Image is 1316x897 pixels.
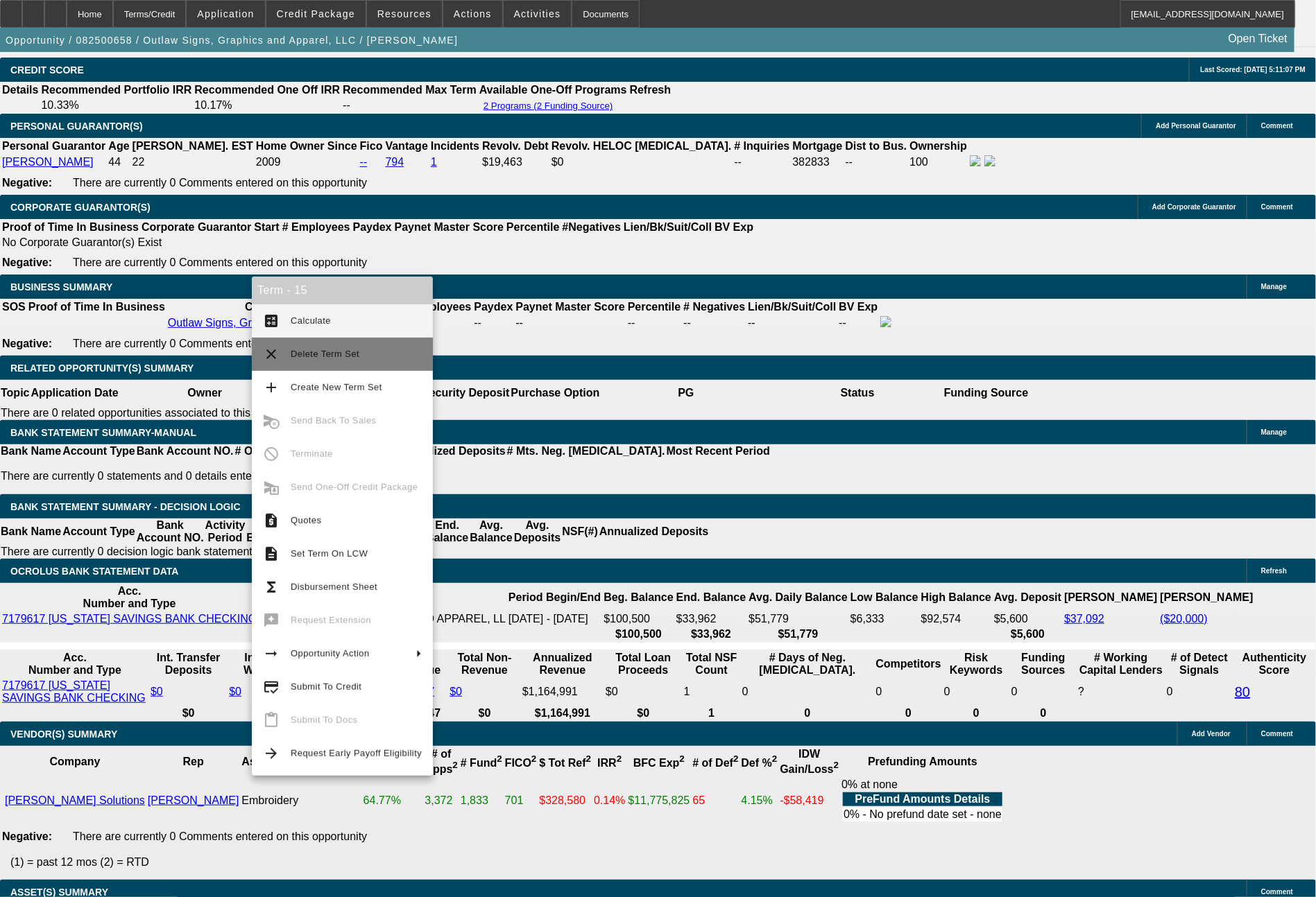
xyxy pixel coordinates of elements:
th: Beg. Balance [246,519,289,545]
span: Disbursement Sheet [291,582,377,592]
th: NSF(#) [561,519,599,545]
b: # of Apps [425,748,458,775]
span: Calculate [291,315,331,326]
td: 0 [1166,679,1233,705]
span: Add Vendor [1192,730,1231,738]
b: Percentile [628,301,681,313]
mat-icon: calculate [263,313,280,329]
th: PG [600,380,771,406]
span: RELATED OPPORTUNITY(S) SUMMARY [10,363,194,374]
th: Owner [119,380,291,406]
td: -- [473,315,513,331]
sup: 2 [531,754,536,765]
sup: 2 [680,754,685,765]
sup: 2 [834,760,839,771]
a: 7179617 [US_STATE] SAVINGS BANK CHECKING [2,679,146,704]
b: Percentile [506,221,559,233]
th: 0 [875,706,942,720]
th: Recommended One Off IRR [194,83,341,97]
b: Lien/Bk/Suit/Coll [624,221,712,233]
b: # Inquiries [734,140,789,152]
span: Delete Term Set [291,349,359,359]
mat-icon: credit_score [263,679,280,695]
th: # Working Capital Lenders [1077,651,1165,677]
th: High Balance [921,584,992,611]
td: 4.15% [741,778,778,824]
td: 10.33% [40,98,192,112]
span: Activities [514,8,561,19]
td: -- [747,315,837,331]
b: PreFund Amounts Details [855,793,991,805]
span: There are currently 0 Comments entered on this opportunity [73,177,367,189]
th: Account Type [62,444,136,458]
td: 100 [909,155,968,170]
span: Refresh to pull Number of Working Capital Lenders [1078,686,1084,697]
td: $5,600 [993,612,1062,626]
th: Risk Keywords [943,651,1009,677]
td: 22 [132,155,254,170]
th: SOS [1,300,26,314]
sup: 2 [453,760,458,771]
th: [PERSON_NAME] [1063,584,1158,611]
th: Competitors [875,651,942,677]
th: Annualized Deposits [599,519,709,545]
a: $0 [450,686,462,697]
td: 0 [875,679,942,705]
span: Last Scored: [DATE] 5:11:07 PM [1200,66,1306,73]
th: End. Balance [676,584,746,611]
a: ($20,000) [1161,613,1208,625]
b: Revolv. HELOC [MEDICAL_DATA]. [552,140,732,152]
b: # Negatives [683,301,745,313]
a: [PERSON_NAME] [2,156,94,168]
th: Low Balance [850,584,919,611]
a: Outlaw Signs, Graphics and Apparel, LLC [168,317,373,329]
div: Term - 15 [252,277,433,304]
button: Application [187,1,264,27]
mat-icon: arrow_forward [263,745,280,762]
b: Revolv. Debt [482,140,549,152]
b: BV Exp [839,301,878,313]
th: $100,500 [603,627,674,641]
span: There are currently 0 Comments entered on this opportunity [73,338,367,349]
span: CREDIT SCORE [10,64,84,76]
td: 701 [504,778,538,824]
td: Embroidery [241,778,361,824]
th: Refresh [629,83,672,97]
td: 3,372 [425,778,459,824]
td: -- [845,155,908,170]
th: Beg. Balance [603,584,674,611]
b: #Negatives [563,221,622,233]
th: [PERSON_NAME] [1160,584,1254,611]
th: Bank Account NO. [136,519,205,545]
span: CORPORATE GUARANTOR(S) [10,202,151,213]
th: Available One-Off Programs [479,83,628,97]
a: Open Ticket [1223,27,1293,51]
th: Status [772,380,943,406]
sup: 2 [772,754,777,765]
mat-icon: clear [263,346,280,363]
td: 0.14% [593,778,626,824]
th: $33,962 [676,627,746,641]
button: Resources [367,1,442,27]
span: Actions [454,8,492,19]
td: -- [838,315,878,331]
a: 7179617 [US_STATE] SAVINGS BANK CHECKING [2,613,257,625]
th: Proof of Time In Business [1,220,139,234]
span: Opportunity / 082500658 / Outlaw Signs, Graphics and Apparel, LLC / [PERSON_NAME] [6,35,458,46]
div: -- [683,317,745,329]
th: Int. Transfer Deposits [150,651,227,677]
b: [PERSON_NAME]. EST [133,140,253,152]
b: Company [245,301,296,313]
th: Authenticity Score [1234,651,1315,677]
b: # Fund [461,757,502,769]
b: Lien/Bk/Suit/Coll [748,301,836,313]
img: linkedin-icon.png [984,155,995,166]
span: Manage [1261,428,1287,436]
th: Recommended Max Term [342,83,477,97]
b: IRR [597,757,622,769]
b: Negative: [2,338,52,349]
img: facebook-icon.png [970,155,981,166]
th: # Mts. Neg. [MEDICAL_DATA]. [506,444,666,458]
th: End. Balance [425,519,469,545]
button: 2 Programs (2 Funding Source) [479,100,617,112]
